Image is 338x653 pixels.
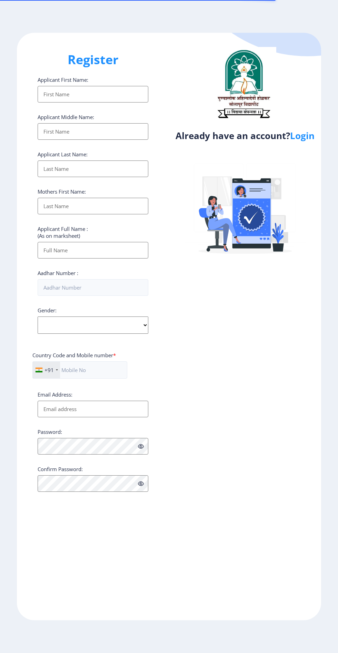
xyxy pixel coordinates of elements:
[32,352,116,359] label: Country Code and Mobile number
[38,123,148,140] input: First Name
[38,428,62,435] label: Password:
[38,86,148,103] input: First Name
[38,466,83,472] label: Confirm Password:
[38,151,88,158] label: Applicant Last Name:
[38,51,148,68] h1: Register
[38,188,86,195] label: Mothers First Name:
[174,130,316,141] h4: Already have an account?
[32,361,127,379] input: Mobile No
[38,307,57,314] label: Gender:
[38,401,148,417] input: Email address
[185,150,306,271] img: Verified-rafiki.svg
[38,76,88,83] label: Applicant First Name:
[38,279,148,296] input: Aadhar Number
[38,198,148,214] input: Last Name
[38,225,88,239] label: Applicant Full Name : (As on marksheet)
[38,270,78,276] label: Aadhar Number :
[33,362,60,378] div: India (भारत): +91
[38,242,148,259] input: Full Name
[211,47,276,121] img: logo
[290,129,315,142] a: Login
[38,114,94,120] label: Applicant Middle Name:
[38,391,72,398] label: Email Address:
[44,367,54,373] div: +91
[38,160,148,177] input: Last Name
